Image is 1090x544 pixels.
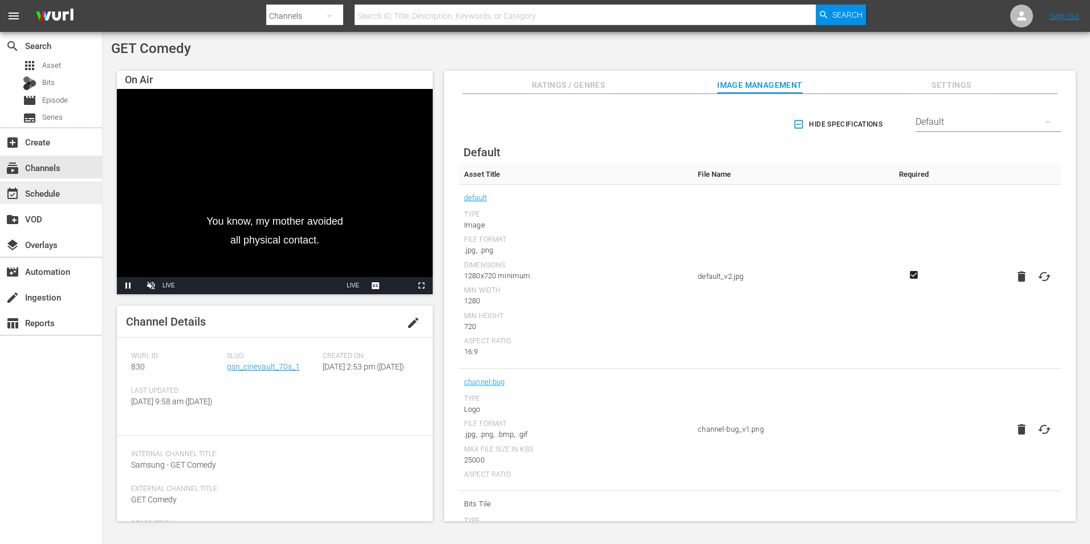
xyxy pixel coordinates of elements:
td: channel-bug_v1.png [692,369,889,491]
div: .jpg, .png [464,245,686,256]
div: 1280 [464,295,686,307]
span: Ingestion [6,291,19,305]
span: Search [6,39,19,53]
span: Episode [23,94,36,107]
span: Samsung - GET Comedy [131,460,216,469]
button: edit [400,309,427,336]
button: Search [816,5,866,25]
span: GET Comedy [111,40,191,56]
span: layers [6,238,19,252]
button: Seek to live, currently playing live [341,277,364,294]
div: Min Height [464,312,686,321]
div: Video Player [117,89,433,294]
div: Aspect Ratio [464,470,686,480]
span: Settings [909,78,994,92]
span: Automation [6,265,19,279]
span: Series [42,112,63,123]
span: VOD [6,213,19,226]
span: Default [463,145,501,159]
span: Create [6,136,19,149]
span: Image Management [717,78,803,92]
span: Asset [42,60,61,71]
th: Required [889,164,938,185]
div: Default [916,106,1061,138]
a: channel-bug [464,375,505,389]
a: default [464,190,487,205]
div: .jpg, .png, .bmp, .gif [464,429,686,440]
div: LIVE [162,277,175,294]
span: GET Comedy [131,495,177,504]
span: Ratings / Genres [526,78,611,92]
span: edit [406,316,420,330]
span: Bits [42,77,55,88]
span: Slug: [227,352,317,361]
div: Aspect Ratio [464,337,686,346]
div: Logo [464,404,686,415]
span: 830 [131,362,145,371]
span: Last Updated: [131,387,221,396]
span: Channels [6,161,19,175]
button: Hide Specifications [791,108,887,140]
span: Created On: [323,352,413,361]
span: Reports [6,316,19,330]
span: Channel Details [126,315,206,328]
span: Bits Tile [464,497,686,511]
button: Fullscreen [410,277,433,294]
div: File Format [464,236,686,245]
div: Bits [23,76,36,90]
button: Captions [364,277,387,294]
div: Type [464,517,686,526]
span: Schedule [6,187,19,201]
div: Dimensions [464,261,686,270]
td: default_v2.jpg [692,185,889,369]
div: Type [464,395,686,404]
div: File Format [464,420,686,429]
div: 25000 [464,454,686,466]
a: gsn_cinevault_70s_1 [227,362,300,371]
span: Description: [131,519,413,529]
span: menu [7,9,21,23]
svg: Required [907,270,921,280]
button: Pause [117,277,140,294]
div: 720 [464,321,686,332]
span: Series [23,111,36,125]
span: [DATE] 9:58 am ([DATE]) [131,397,213,406]
span: External Channel Title: [131,485,413,494]
a: Sign Out [1050,11,1079,21]
span: Asset [23,59,36,72]
div: 1280x720 minimum [464,270,686,282]
div: Min Width [464,286,686,295]
img: ans4CAIJ8jUAAAAAAAAAAAAAAAAAAAAAAAAgQb4GAAAAAAAAAAAAAAAAAAAAAAAAJMjXAAAAAAAAAAAAAAAAAAAAAAAAgAT5G... [27,3,82,30]
div: Max File Size In Kbs [464,445,686,454]
th: Asset Title [458,164,692,185]
span: Search [832,5,863,25]
div: Type [464,210,686,220]
span: On Air [125,74,153,86]
div: Image [464,220,686,231]
span: Wurl ID: [131,352,221,361]
span: Episode [42,95,68,106]
button: Unmute [140,277,162,294]
span: Internal Channel Title: [131,450,413,459]
span: LIVE [347,282,359,289]
span: Hide Specifications [795,119,882,131]
span: [DATE] 2:53 pm ([DATE]) [323,362,404,371]
div: 16:9 [464,346,686,358]
th: File Name [692,164,889,185]
button: Picture-in-Picture [387,277,410,294]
